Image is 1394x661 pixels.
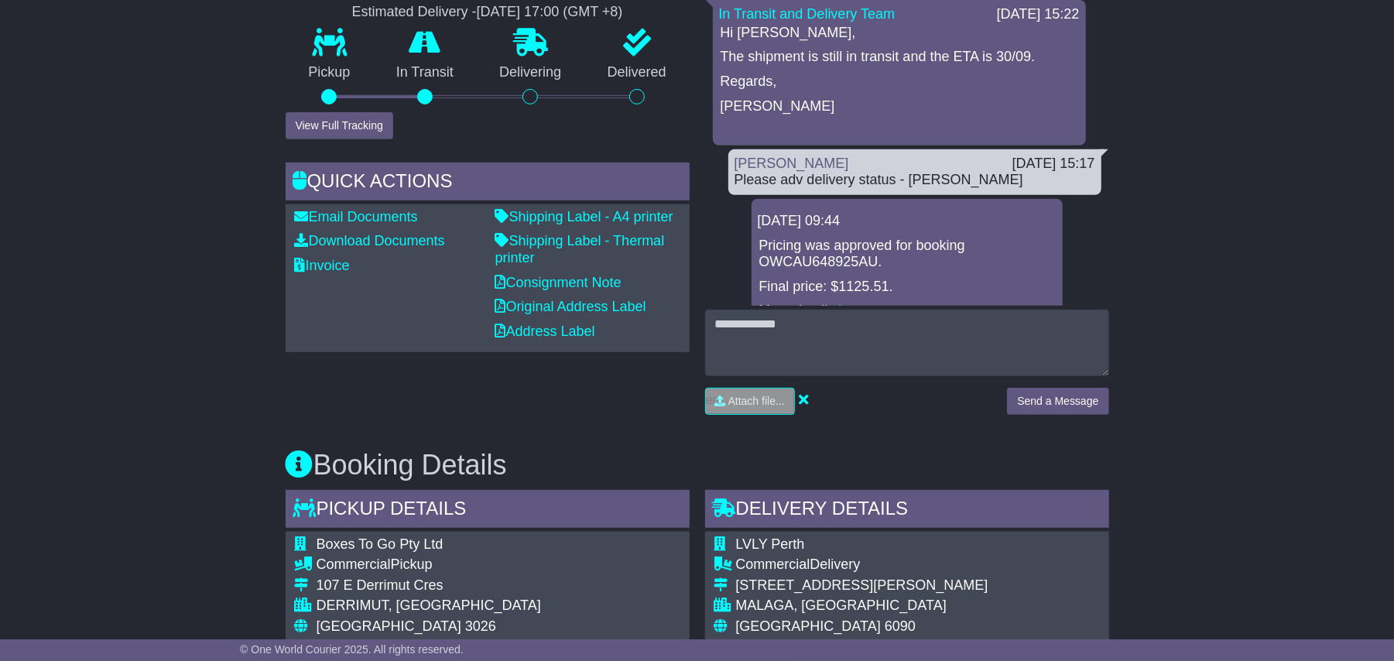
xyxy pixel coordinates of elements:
[721,98,1078,115] p: [PERSON_NAME]
[759,303,1055,320] p: More details: .
[495,299,646,314] a: Original Address Label
[286,490,690,532] div: Pickup Details
[736,536,805,552] span: LVLY Perth
[885,618,916,634] span: 6090
[317,618,461,634] span: [GEOGRAPHIC_DATA]
[295,209,418,224] a: Email Documents
[584,64,690,81] p: Delivered
[759,238,1055,271] p: Pricing was approved for booking OWCAU648925AU.
[295,233,445,248] a: Download Documents
[758,213,1057,230] div: [DATE] 09:44
[286,4,690,21] div: Estimated Delivery -
[317,557,553,574] div: Pickup
[495,324,595,339] a: Address Label
[839,303,867,318] a: here
[286,112,393,139] button: View Full Tracking
[286,450,1109,481] h3: Booking Details
[736,618,881,634] span: [GEOGRAPHIC_DATA]
[759,279,1055,296] p: Final price: $1125.51.
[719,6,896,22] a: In Transit and Delivery Team
[477,4,623,21] div: [DATE] 17:00 (GMT +8)
[997,6,1080,23] div: [DATE] 15:22
[736,598,988,615] div: MALAGA, [GEOGRAPHIC_DATA]
[317,557,391,572] span: Commercial
[1012,156,1095,173] div: [DATE] 15:17
[735,172,1095,189] div: Please adv delivery status - [PERSON_NAME]
[477,64,585,81] p: Delivering
[317,577,553,594] div: 107 E Derrimut Cres
[465,618,496,634] span: 3026
[721,25,1078,42] p: Hi [PERSON_NAME],
[295,258,350,273] a: Invoice
[317,598,553,615] div: DERRIMUT, [GEOGRAPHIC_DATA]
[317,536,444,552] span: Boxes To Go Pty Ltd
[495,209,673,224] a: Shipping Label - A4 printer
[735,156,849,171] a: [PERSON_NAME]
[721,74,1078,91] p: Regards,
[736,557,810,572] span: Commercial
[373,64,477,81] p: In Transit
[721,49,1078,66] p: The shipment is still in transit and the ETA is 30/09.
[736,577,988,594] div: [STREET_ADDRESS][PERSON_NAME]
[240,643,464,656] span: © One World Courier 2025. All rights reserved.
[495,233,665,265] a: Shipping Label - Thermal printer
[286,64,374,81] p: Pickup
[1007,388,1108,415] button: Send a Message
[286,163,690,204] div: Quick Actions
[736,557,988,574] div: Delivery
[495,275,622,290] a: Consignment Note
[705,490,1109,532] div: Delivery Details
